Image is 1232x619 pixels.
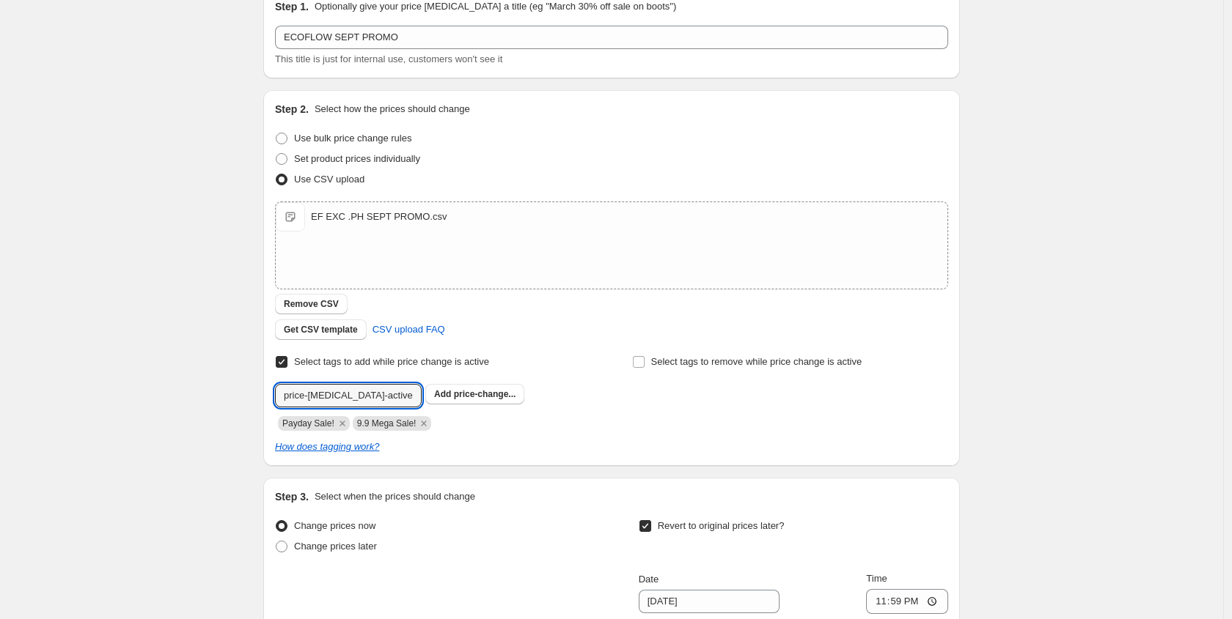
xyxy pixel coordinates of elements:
div: EF EXC .PH SEPT PROMO.csv [311,210,447,224]
a: CSV upload FAQ [364,318,454,341]
button: Remove Payday Sale! [336,417,349,430]
button: Remove 9.9 Mega Sale! [417,417,430,430]
p: Select when the prices should change [315,489,475,504]
input: 12:00 [866,589,948,614]
span: Select tags to remove while price change is active [651,356,862,367]
input: Select tags to add [275,384,422,407]
button: Add price-change... [425,384,524,404]
span: Payday Sale! [282,418,334,429]
h2: Step 2. [275,102,309,116]
button: Get CSV template [275,319,367,340]
span: Change prices later [294,541,377,552]
input: 9/1/2025 [639,590,780,613]
span: This title is just for internal use, customers won't see it [275,53,502,64]
span: CSV upload FAQ [373,322,445,337]
span: Time [866,573,887,584]
span: Use CSV upload [294,174,364,185]
span: Revert to original prices later? [658,520,785,531]
span: 9.9 Mega Sale! [357,418,417,429]
b: Add [434,389,451,399]
span: Date [639,574,659,585]
span: Use bulk price change rules [294,133,411,144]
span: price-change... [454,389,516,399]
button: Remove CSV [275,294,348,314]
span: Get CSV template [284,324,358,336]
span: Remove CSV [284,298,339,310]
h2: Step 3. [275,489,309,504]
input: 30% off holiday sale [275,26,948,49]
p: Select how the prices should change [315,102,470,116]
span: Set product prices individually [294,153,420,164]
a: How does tagging work? [275,441,379,452]
span: Select tags to add while price change is active [294,356,489,367]
span: Change prices now [294,520,375,531]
